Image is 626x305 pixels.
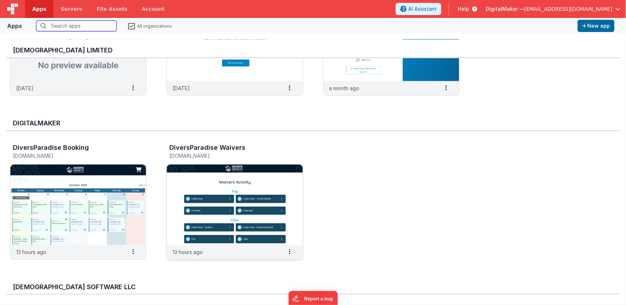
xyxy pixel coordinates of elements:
[486,5,620,13] button: DigitalMaker — [EMAIL_ADDRESS][DOMAIN_NAME]
[169,144,245,151] h3: DiversParadise Waivers
[32,5,46,13] span: Apps
[486,5,524,13] span: DigitalMaker —
[408,5,437,13] span: AI Assistant
[13,153,128,158] h5: [DOMAIN_NAME]
[13,47,613,54] h3: [DEMOGRAPHIC_DATA] Limited
[329,84,359,92] p: a month ago
[13,283,613,291] h3: [DEMOGRAPHIC_DATA] Software LLC
[396,3,441,15] button: AI Assistant
[16,248,46,256] p: 13 hours ago
[97,5,128,13] span: File Assets
[128,22,172,29] label: All organizations
[61,5,82,13] span: Servers
[524,5,612,13] span: [EMAIL_ADDRESS][DOMAIN_NAME]
[458,5,469,13] span: Help
[36,20,117,31] input: Search apps
[173,84,190,92] p: [DATE]
[13,120,613,127] h3: DigitalMaker
[16,84,33,92] p: [DATE]
[169,153,285,158] h5: [DOMAIN_NAME]
[173,248,203,256] p: 13 hours ago
[7,22,22,30] div: Apps
[578,20,615,32] button: New app
[13,144,89,151] h3: DiversParadise Booking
